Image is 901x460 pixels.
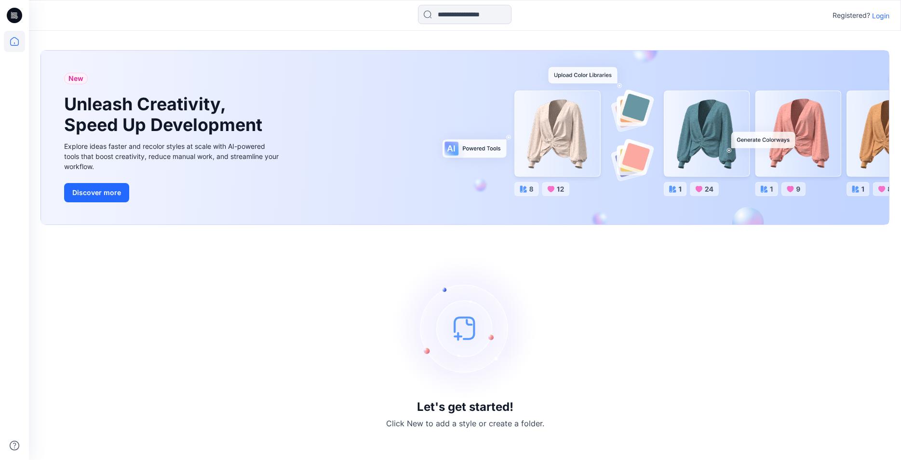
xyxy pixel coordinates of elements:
[386,418,544,429] p: Click New to add a style or create a folder.
[393,256,538,400] img: empty-state-image.svg
[64,183,129,202] button: Discover more
[872,11,889,21] p: Login
[64,94,267,135] h1: Unleash Creativity, Speed Up Development
[64,141,281,171] div: Explore ideas faster and recolor styles at scale with AI-powered tools that boost creativity, red...
[68,73,83,84] span: New
[64,183,281,202] a: Discover more
[833,10,870,21] p: Registered?
[417,400,513,414] h3: Let's get started!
